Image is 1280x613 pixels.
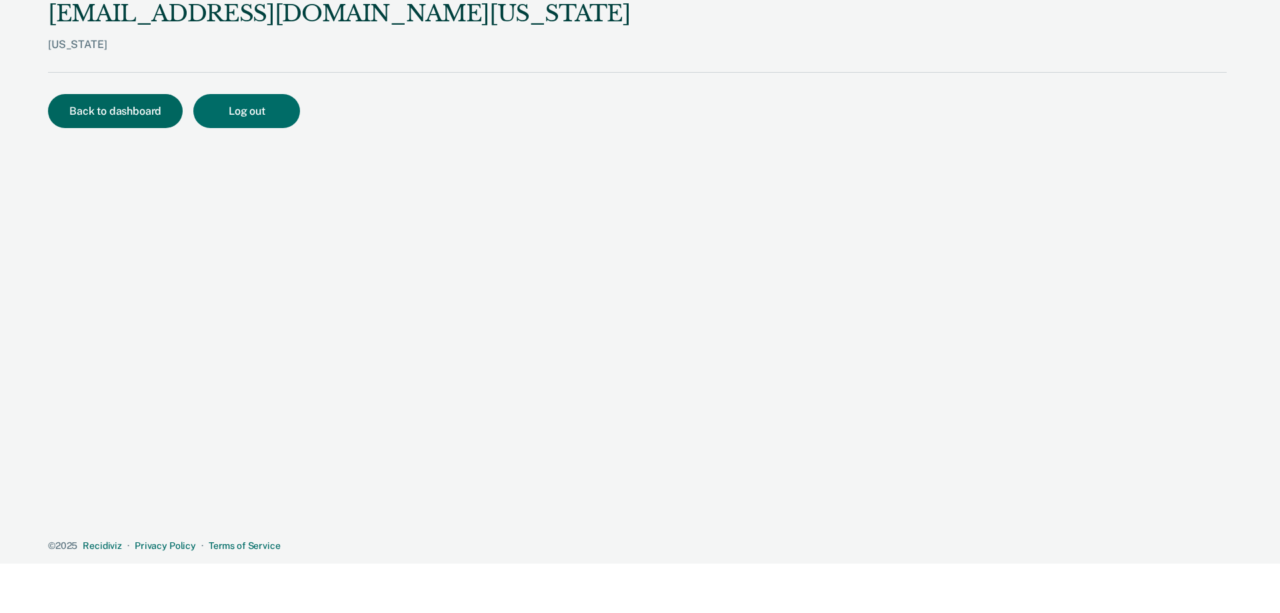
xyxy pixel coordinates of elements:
div: [US_STATE] [48,38,630,72]
a: Recidiviz [83,540,122,551]
div: · · [48,540,1227,552]
a: Terms of Service [209,540,281,551]
a: Privacy Policy [135,540,196,551]
a: Back to dashboard [48,106,193,117]
button: Log out [193,94,300,128]
span: © 2025 [48,540,77,551]
button: Back to dashboard [48,94,183,128]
